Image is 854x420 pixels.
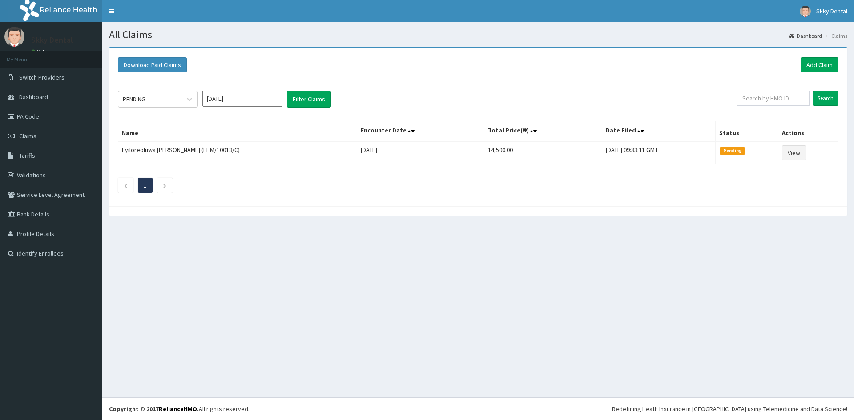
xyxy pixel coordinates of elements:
[31,48,52,55] a: Online
[118,121,357,142] th: Name
[357,141,484,164] td: [DATE]
[124,181,128,189] a: Previous page
[823,32,847,40] li: Claims
[602,121,716,142] th: Date Filed
[144,181,147,189] a: Page 1 is your current page
[123,95,145,104] div: PENDING
[602,141,716,164] td: [DATE] 09:33:11 GMT
[109,405,199,413] strong: Copyright © 2017 .
[800,6,811,17] img: User Image
[720,147,745,155] span: Pending
[716,121,778,142] th: Status
[782,145,806,160] a: View
[813,91,838,106] input: Search
[484,141,602,164] td: 14,500.00
[102,397,854,420] footer: All rights reserved.
[118,57,187,72] button: Download Paid Claims
[737,91,810,106] input: Search by HMO ID
[287,91,331,108] button: Filter Claims
[19,132,36,140] span: Claims
[484,121,602,142] th: Total Price(₦)
[109,29,847,40] h1: All Claims
[19,152,35,160] span: Tariffs
[4,27,24,47] img: User Image
[31,36,73,44] p: Skky Dental
[612,404,847,413] div: Redefining Heath Insurance in [GEOGRAPHIC_DATA] using Telemedicine and Data Science!
[19,73,64,81] span: Switch Providers
[19,93,48,101] span: Dashboard
[118,141,357,164] td: Eyiloreoluwa [PERSON_NAME] (FHM/10018/C)
[789,32,822,40] a: Dashboard
[778,121,838,142] th: Actions
[357,121,484,142] th: Encounter Date
[163,181,167,189] a: Next page
[816,7,847,15] span: Skky Dental
[202,91,282,107] input: Select Month and Year
[801,57,838,72] a: Add Claim
[159,405,197,413] a: RelianceHMO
